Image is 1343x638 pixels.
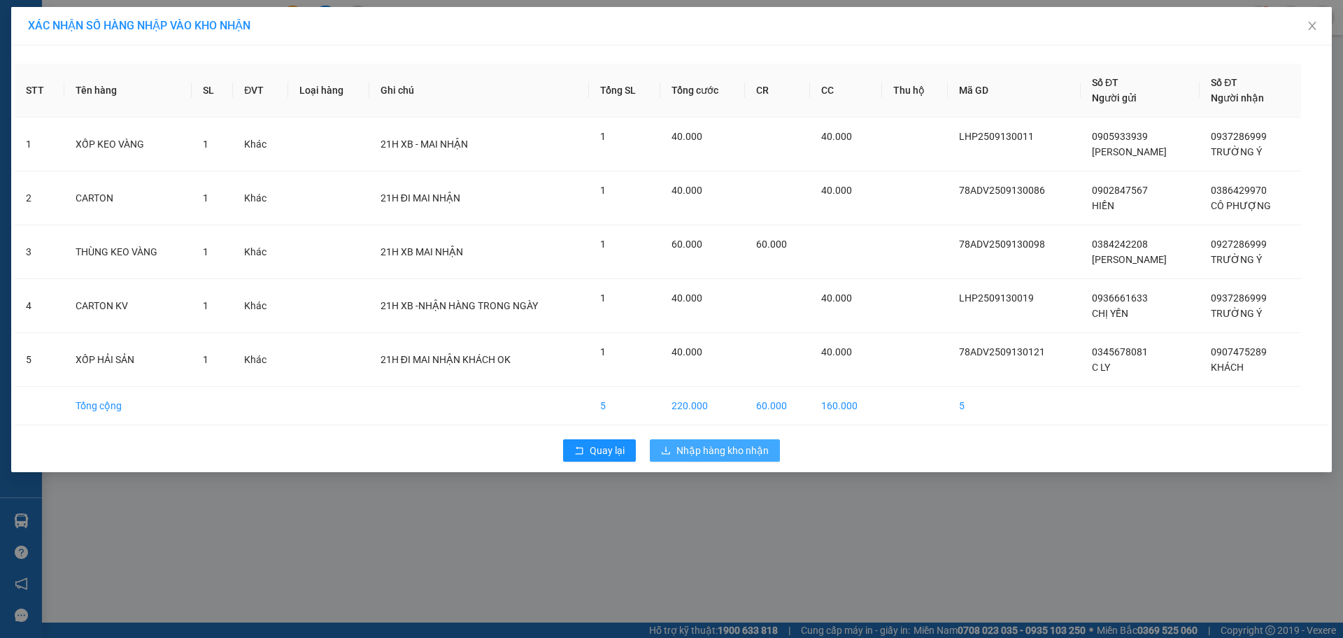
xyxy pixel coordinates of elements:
[15,225,64,279] td: 3
[233,225,287,279] td: Khác
[600,346,606,357] span: 1
[563,439,636,462] button: rollbackQuay lại
[1092,146,1167,157] span: [PERSON_NAME]
[821,292,852,304] span: 40.000
[959,292,1034,304] span: LHP2509130019
[660,64,745,118] th: Tổng cước
[589,64,660,118] th: Tổng SL
[671,185,702,196] span: 40.000
[15,279,64,333] td: 4
[64,279,192,333] td: CARTON KV
[233,64,287,118] th: ĐVT
[1092,254,1167,265] span: [PERSON_NAME]
[203,354,208,365] span: 1
[64,387,192,425] td: Tổng cộng
[1293,7,1332,46] button: Close
[1211,146,1262,157] span: TRƯỜNG Ý
[1211,254,1262,265] span: TRƯỜNG Ý
[1307,20,1318,31] span: close
[671,346,702,357] span: 40.000
[233,171,287,225] td: Khác
[1092,200,1114,211] span: HIỀN
[1092,308,1128,319] span: CHỊ YẾN
[574,446,584,457] span: rollback
[1211,185,1267,196] span: 0386429970
[660,387,745,425] td: 220.000
[1092,92,1137,104] span: Người gửi
[959,185,1045,196] span: 78ADV2509130086
[882,64,948,118] th: Thu hộ
[671,131,702,142] span: 40.000
[1092,292,1148,304] span: 0936661633
[203,300,208,311] span: 1
[64,225,192,279] td: THÙNG KEO VÀNG
[233,279,287,333] td: Khác
[810,64,882,118] th: CC
[590,443,625,458] span: Quay lại
[1211,77,1237,88] span: Số ĐT
[64,171,192,225] td: CARTON
[1092,77,1118,88] span: Số ĐT
[1211,362,1244,373] span: KHÁCH
[381,192,460,204] span: 21H ĐI MAI NHẬN
[233,118,287,171] td: Khác
[1092,362,1110,373] span: C LY
[1092,131,1148,142] span: 0905933939
[676,443,769,458] span: Nhập hàng kho nhận
[15,64,64,118] th: STT
[233,333,287,387] td: Khác
[661,446,671,457] span: download
[671,292,702,304] span: 40.000
[28,19,250,32] span: XÁC NHẬN SỐ HÀNG NHẬP VÀO KHO NHẬN
[1211,308,1262,319] span: TRƯỜNG Ý
[1092,346,1148,357] span: 0345678081
[745,387,810,425] td: 60.000
[1211,200,1271,211] span: CÔ PHƯỢNG
[15,118,64,171] td: 1
[381,354,511,365] span: 21H ĐI MAI NHẬN KHÁCH OK
[650,439,780,462] button: downloadNhập hàng kho nhận
[203,246,208,257] span: 1
[959,131,1034,142] span: LHP2509130011
[1092,239,1148,250] span: 0384242208
[948,387,1081,425] td: 5
[381,139,468,150] span: 21H XB - MAI NHẬN
[381,300,538,311] span: 21H XB -NHẬN HÀNG TRONG NGÀY
[381,246,463,257] span: 21H XB MAI NHẬN
[203,192,208,204] span: 1
[600,185,606,196] span: 1
[203,139,208,150] span: 1
[1211,346,1267,357] span: 0907475289
[745,64,810,118] th: CR
[1211,131,1267,142] span: 0937286999
[64,64,192,118] th: Tên hàng
[1211,92,1264,104] span: Người nhận
[589,387,660,425] td: 5
[600,292,606,304] span: 1
[948,64,1081,118] th: Mã GD
[15,171,64,225] td: 2
[810,387,882,425] td: 160.000
[821,185,852,196] span: 40.000
[288,64,369,118] th: Loại hàng
[821,131,852,142] span: 40.000
[192,64,233,118] th: SL
[1092,185,1148,196] span: 0902847567
[600,131,606,142] span: 1
[1211,292,1267,304] span: 0937286999
[756,239,787,250] span: 60.000
[600,239,606,250] span: 1
[671,239,702,250] span: 60.000
[15,333,64,387] td: 5
[959,239,1045,250] span: 78ADV2509130098
[1211,239,1267,250] span: 0927286999
[64,333,192,387] td: XỐP HẢI SẢN
[369,64,590,118] th: Ghi chú
[64,118,192,171] td: XỐP KEO VÀNG
[821,346,852,357] span: 40.000
[959,346,1045,357] span: 78ADV2509130121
